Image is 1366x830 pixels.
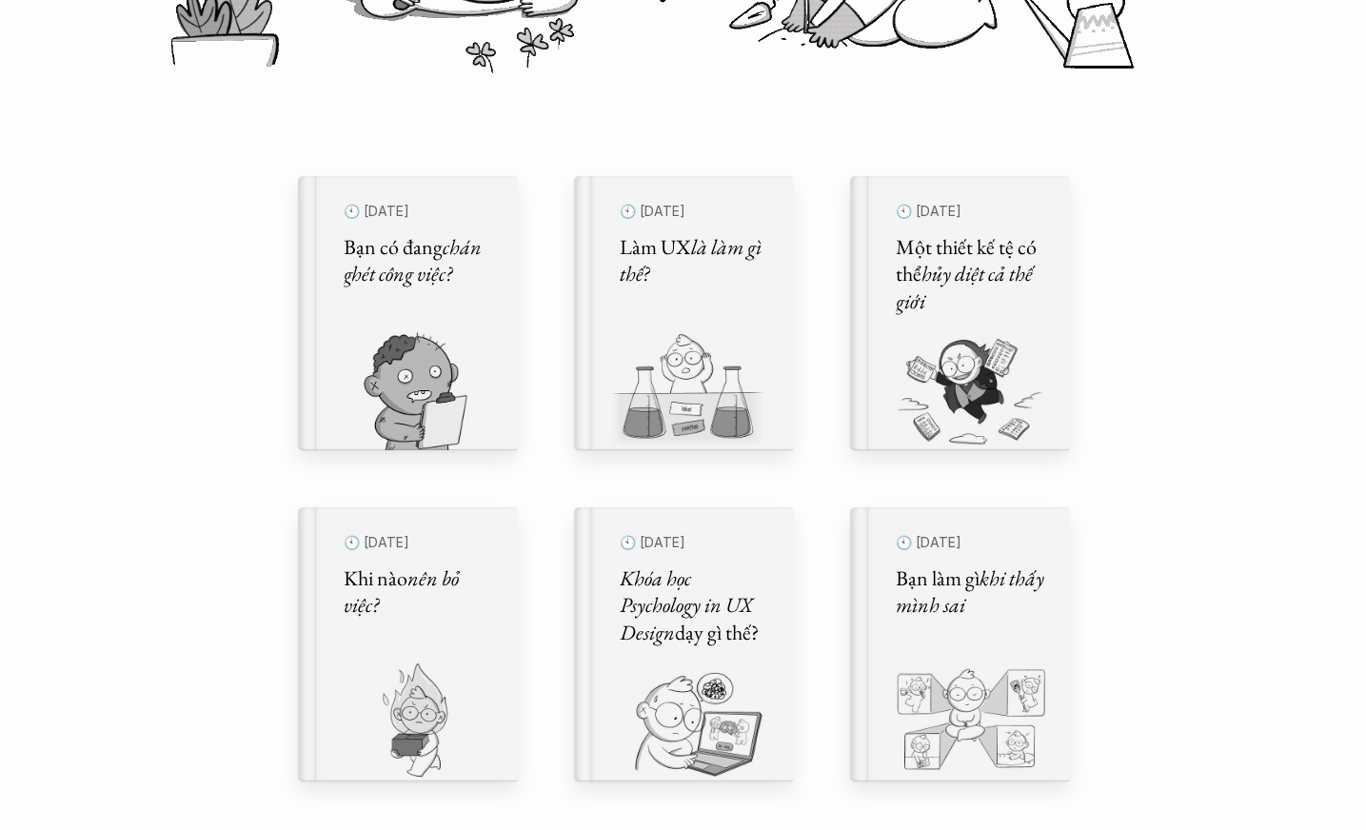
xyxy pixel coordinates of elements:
em: nên bỏ việc? [344,564,463,620]
a: 🕙 [DATE]Khóa học Psychology in UX Designdạy gì thế? [574,507,793,781]
h5: Làm UX [620,234,770,288]
em: chán ghét công việc? [344,233,485,288]
h5: Khi nào [344,565,494,620]
h5: Bạn có đang [344,234,494,288]
h5: Bạn làm gì [896,565,1046,620]
a: 🕙 [DATE]Làm UXlà làm gì thế? [574,176,793,450]
h5: Một thiết kế tệ có thể [896,234,1046,316]
em: là làm gì thế? [620,233,765,288]
a: 🕙 [DATE]Bạn làm gìkhi thấy mình sai [850,507,1069,781]
p: 🕙 [DATE] [896,530,1046,556]
em: hủy diệt cả thế giới [896,260,1036,315]
a: 🕙 [DATE]Một thiết kế tệ có thểhủy diệt cả thế giới [850,176,1069,450]
em: khi thấy mình sai [896,564,1048,620]
h5: dạy gì thế? [620,565,770,647]
p: 🕙 [DATE] [620,199,770,225]
a: 🕙 [DATE]Khi nàonên bỏ việc? [298,507,517,781]
p: 🕙 [DATE] [896,199,1046,225]
p: 🕙 [DATE] [620,530,770,556]
p: 🕙 [DATE] [344,199,494,225]
p: 🕙 [DATE] [344,530,494,556]
a: 🕙 [DATE]Bạn có đangchán ghét công việc? [298,176,517,450]
em: Khóa học Psychology in UX Design [620,564,757,646]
